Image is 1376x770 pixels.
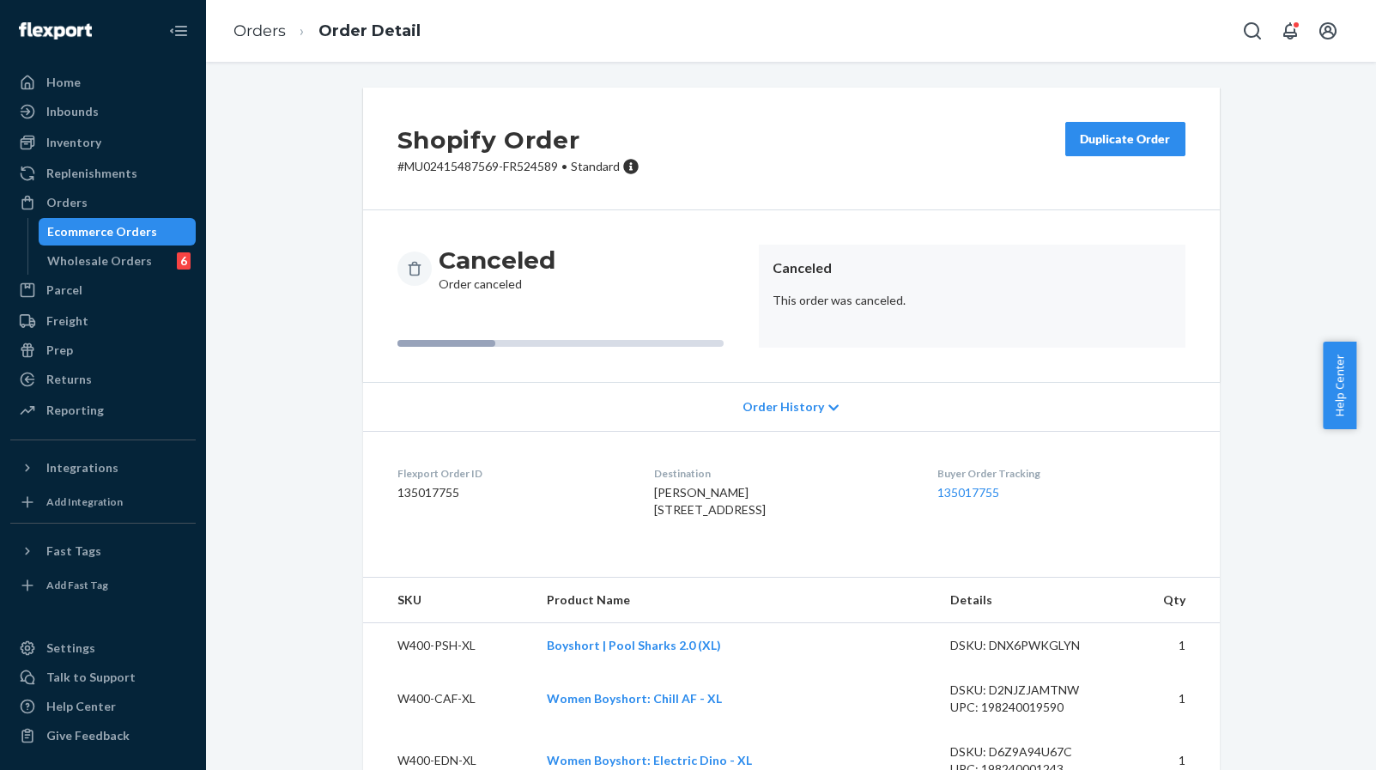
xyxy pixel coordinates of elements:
[10,189,196,216] a: Orders
[177,252,191,270] div: 6
[10,454,196,482] button: Integrations
[10,366,196,393] a: Returns
[46,543,101,560] div: Fast Tags
[46,134,101,151] div: Inventory
[10,160,196,187] a: Replenishments
[1323,342,1356,429] button: Help Center
[46,494,123,509] div: Add Integration
[654,466,910,481] dt: Destination
[46,459,118,476] div: Integrations
[950,637,1112,654] div: DSKU: DNX6PWKGLYN
[46,402,104,419] div: Reporting
[318,21,421,40] a: Order Detail
[161,14,196,48] button: Close Navigation
[10,129,196,156] a: Inventory
[773,258,1172,278] header: Canceled
[10,664,196,691] button: Talk to Support
[1124,578,1219,623] th: Qty
[1267,718,1359,761] iframe: Opens a widget where you can chat to one of our agents
[10,572,196,599] a: Add Fast Tag
[46,669,136,686] div: Talk to Support
[10,98,196,125] a: Inbounds
[46,371,92,388] div: Returns
[10,634,196,662] a: Settings
[654,485,766,517] span: [PERSON_NAME] [STREET_ADDRESS]
[46,282,82,299] div: Parcel
[937,466,1185,481] dt: Buyer Order Tracking
[10,336,196,364] a: Prep
[10,488,196,516] a: Add Integration
[1273,14,1307,48] button: Open notifications
[10,693,196,720] a: Help Center
[397,122,640,158] h2: Shopify Order
[10,722,196,749] button: Give Feedback
[46,165,137,182] div: Replenishments
[1065,122,1185,156] button: Duplicate Order
[233,21,286,40] a: Orders
[937,485,999,500] a: 135017755
[39,218,197,246] a: Ecommerce Orders
[547,753,752,767] a: Women Boyshort: Electric Dino - XL
[397,484,627,501] dd: 135017755
[1080,130,1171,148] div: Duplicate Order
[363,668,534,730] td: W400-CAF-XL
[47,223,157,240] div: Ecommerce Orders
[1235,14,1270,48] button: Open Search Box
[571,159,620,173] span: Standard
[561,159,567,173] span: •
[950,699,1112,716] div: UPC: 198240019590
[46,312,88,330] div: Freight
[10,69,196,96] a: Home
[1124,623,1219,669] td: 1
[363,623,534,669] td: W400-PSH-XL
[439,245,555,293] div: Order canceled
[950,682,1112,699] div: DSKU: D2NJZJAMTNW
[547,638,721,652] a: Boyshort | Pool Sharks 2.0 (XL)
[1311,14,1345,48] button: Open account menu
[950,743,1112,761] div: DSKU: D6Z9A94U67C
[46,342,73,359] div: Prep
[19,22,92,39] img: Flexport logo
[10,307,196,335] a: Freight
[397,158,640,175] p: # MU02415487569-FR524589
[439,245,555,276] h3: Canceled
[46,194,88,211] div: Orders
[47,252,152,270] div: Wholesale Orders
[363,578,534,623] th: SKU
[10,397,196,424] a: Reporting
[397,466,627,481] dt: Flexport Order ID
[46,74,81,91] div: Home
[547,691,722,706] a: Women Boyshort: Chill AF - XL
[533,578,936,623] th: Product Name
[46,640,95,657] div: Settings
[46,727,130,744] div: Give Feedback
[39,247,197,275] a: Wholesale Orders6
[1124,668,1219,730] td: 1
[46,103,99,120] div: Inbounds
[10,276,196,304] a: Parcel
[937,578,1125,623] th: Details
[220,6,434,57] ol: breadcrumbs
[46,578,108,592] div: Add Fast Tag
[773,292,1172,309] p: This order was canceled.
[743,398,824,415] span: Order History
[10,537,196,565] button: Fast Tags
[46,698,116,715] div: Help Center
